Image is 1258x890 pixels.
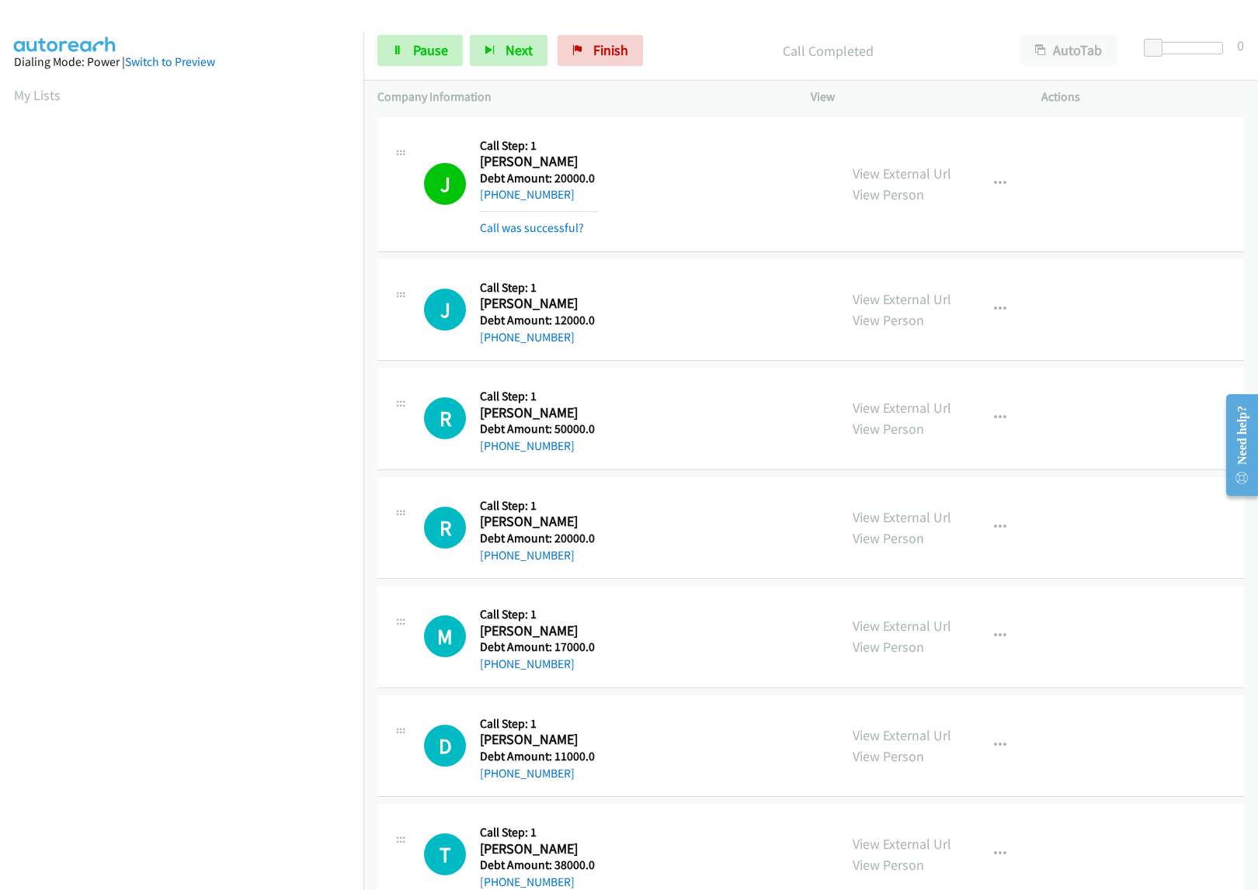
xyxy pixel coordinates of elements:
h5: Debt Amount: 20000.0 [480,171,598,186]
h5: Call Step: 1 [480,716,598,732]
a: View Person [853,311,924,329]
h5: Debt Amount: 12000.0 [480,313,598,328]
a: [PHONE_NUMBER] [480,656,575,671]
h1: J [424,163,466,205]
span: Next [506,41,533,59]
h1: R [424,507,466,549]
a: Pause [377,35,463,66]
h5: Debt Amount: 50000.0 [480,421,598,437]
a: View Person [853,420,924,438]
p: Company Information [377,88,783,106]
a: [PHONE_NUMBER] [480,438,575,453]
h5: Debt Amount: 11000.0 [480,749,598,764]
h1: R [424,397,466,439]
button: Next [470,35,547,66]
h2: [PERSON_NAME] [480,731,598,749]
h1: M [424,615,466,657]
div: 0 [1237,35,1244,56]
div: Delay between calls (in seconds) [1152,42,1223,54]
button: AutoTab [1020,35,1117,66]
span: Finish [593,41,628,59]
div: The call is yet to be attempted [424,397,466,439]
a: My Lists [14,86,61,104]
div: The call is yet to be attempted [424,289,466,331]
a: [PHONE_NUMBER] [480,330,575,345]
a: [PHONE_NUMBER] [480,874,575,889]
a: [PHONE_NUMBER] [480,766,575,781]
div: The call is yet to be attempted [424,615,466,657]
a: View External Url [853,835,951,853]
h5: Debt Amount: 17000.0 [480,639,598,655]
div: The call is yet to be attempted [424,725,466,767]
h5: Call Step: 1 [480,607,598,622]
iframe: Resource Center [1213,383,1258,507]
h2: [PERSON_NAME] [480,153,598,171]
h2: [PERSON_NAME] [480,404,598,422]
a: View Person [853,747,924,765]
a: View External Url [853,290,951,308]
h1: J [424,289,466,331]
h2: [PERSON_NAME] [480,622,598,640]
div: Dialing Mode: Power | [14,53,349,71]
a: [PHONE_NUMBER] [480,187,575,202]
h5: Call Step: 1 [480,389,598,404]
a: View External Url [853,617,951,635]
a: View External Url [853,508,951,526]
a: View External Url [853,164,951,182]
h5: Call Step: 1 [480,280,598,296]
h1: T [424,833,466,875]
div: The call is yet to be attempted [424,507,466,549]
h2: [PERSON_NAME] [480,513,598,531]
p: Call Completed [664,40,992,61]
a: View Person [853,856,924,874]
a: Finish [558,35,643,66]
span: Pause [413,41,448,59]
a: View External Url [853,399,951,417]
a: Call was successful? [480,220,584,235]
h5: Call Step: 1 [480,825,598,840]
a: View Person [853,638,924,656]
a: View External Url [853,726,951,744]
h2: [PERSON_NAME] [480,840,598,858]
a: View Person [853,185,924,203]
a: Switch to Preview [125,54,215,69]
h1: D [424,725,466,767]
iframe: Dialpad [14,119,363,857]
h5: Debt Amount: 38000.0 [480,857,598,873]
h5: Call Step: 1 [480,138,598,154]
a: View Person [853,529,924,547]
p: Actions [1041,88,1244,106]
p: View [811,88,1013,106]
h5: Call Step: 1 [480,498,598,514]
h2: [PERSON_NAME] [480,295,598,313]
a: [PHONE_NUMBER] [480,548,575,563]
h5: Debt Amount: 20000.0 [480,531,598,546]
